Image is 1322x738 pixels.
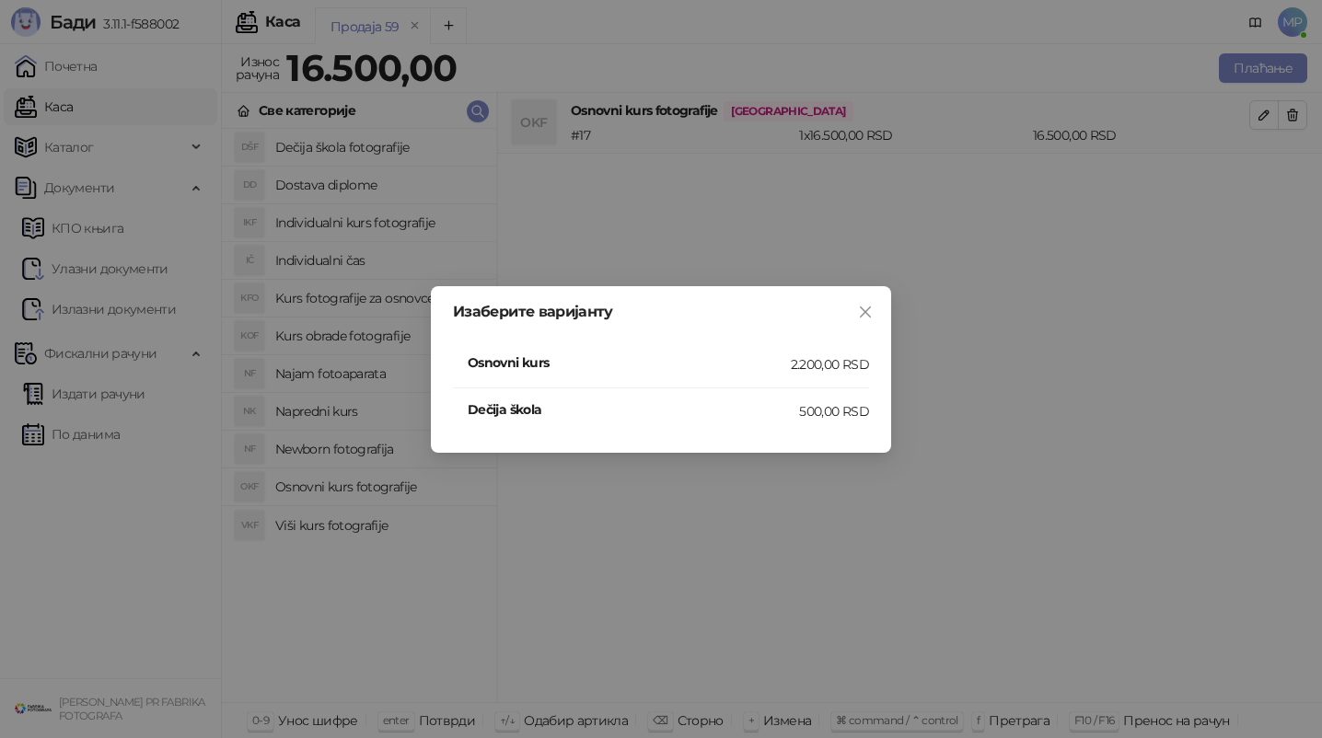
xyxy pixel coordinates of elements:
[791,354,869,375] div: 2.200,00 RSD
[858,305,873,319] span: close
[851,297,880,327] button: Close
[453,305,869,319] div: Изаберите варијанту
[468,399,799,420] h4: Dečija škola
[799,401,869,421] div: 500,00 RSD
[468,352,791,373] h4: Osnovni kurs
[851,305,880,319] span: Close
